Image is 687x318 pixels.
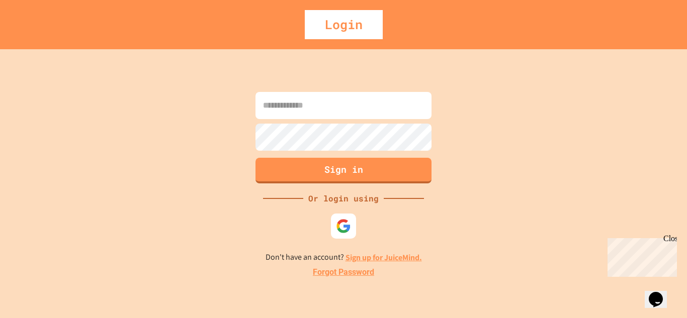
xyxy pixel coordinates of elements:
[255,158,432,183] button: Sign in
[313,266,374,278] a: Forgot Password
[645,278,677,308] iframe: chat widget
[604,234,677,277] iframe: chat widget
[305,10,383,39] div: Login
[303,192,384,204] div: Or login using
[266,251,422,264] p: Don't have an account?
[336,219,351,234] img: google-icon.svg
[4,4,69,64] div: Chat with us now!Close
[346,252,422,263] a: Sign up for JuiceMind.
